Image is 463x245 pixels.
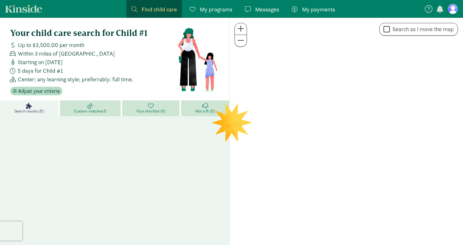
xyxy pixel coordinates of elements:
[390,25,454,33] label: Search as I move the map
[302,5,335,14] span: My payments
[74,109,106,114] span: Custom matches 0
[10,87,62,96] button: Adjust your criteria
[18,87,60,95] span: Adjust your criteria
[136,109,165,114] span: Your shortlist (0)
[181,100,229,116] a: Not a fit (0)
[200,5,232,14] span: My programs
[18,41,84,49] span: Up to $3,500.00 per month
[122,100,181,116] a: Your shortlist (0)
[142,5,177,14] span: Find child care
[18,75,133,84] span: Center; any learning style; preferrably: full time.
[18,49,115,58] span: Within 3 miles of [GEOGRAPHIC_DATA]
[60,100,122,116] a: Custom matches 0
[195,109,215,114] span: Not a fit (0)
[255,5,279,14] span: Messages
[18,66,63,75] span: 5 days for Child #1
[18,58,63,66] span: Starting on [DATE]
[10,28,177,38] h4: Your child care search for Child #1
[5,5,42,13] a: Kinside
[14,109,44,114] span: Search results (0)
